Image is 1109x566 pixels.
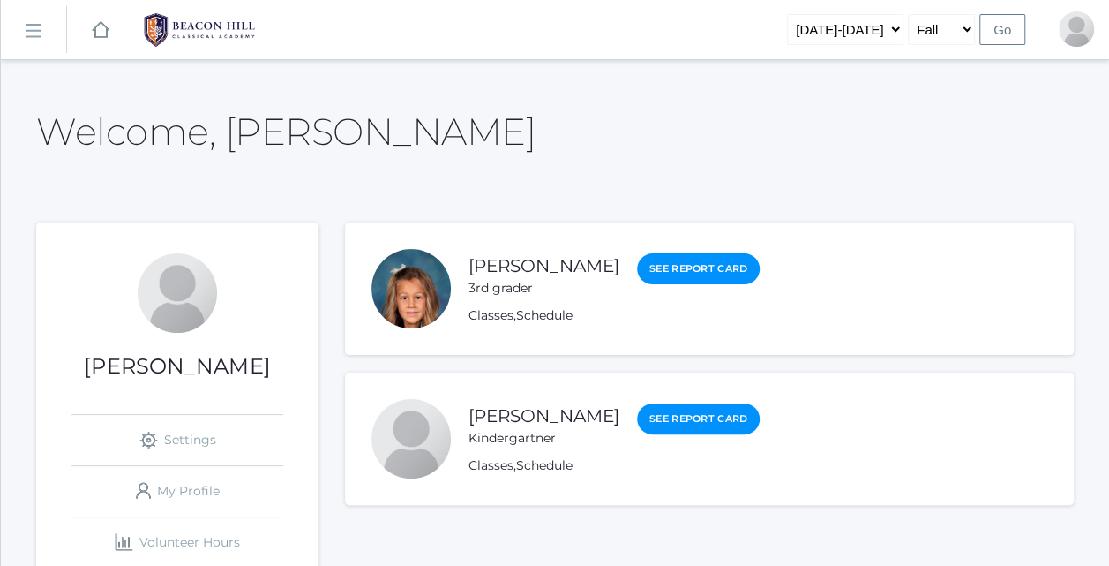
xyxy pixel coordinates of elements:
[979,14,1025,45] input: Go
[516,457,573,473] a: Schedule
[133,8,266,52] img: BHCALogos-05-308ed15e86a5a0abce9b8dd61676a3503ac9727e845dece92d48e8588c001991.png
[1059,11,1094,47] div: Ashley Scrudato
[468,405,619,426] a: [PERSON_NAME]
[468,279,619,298] div: 3rd grader
[36,355,318,378] h1: [PERSON_NAME]
[468,255,619,276] a: [PERSON_NAME]
[36,111,536,152] h2: Welcome, [PERSON_NAME]
[468,457,513,473] a: Classes
[371,399,451,479] div: Vincent Scrudato
[468,306,760,325] div: ,
[71,466,283,517] a: My Profile
[637,404,760,434] a: See Report Card
[71,415,283,465] a: Settings
[138,253,217,333] div: Ashley Scrudato
[468,307,513,323] a: Classes
[371,249,451,328] div: Isabella Scrudato
[468,457,760,475] div: ,
[637,253,760,284] a: See Report Card
[468,429,619,448] div: Kindergartner
[516,307,573,323] a: Schedule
